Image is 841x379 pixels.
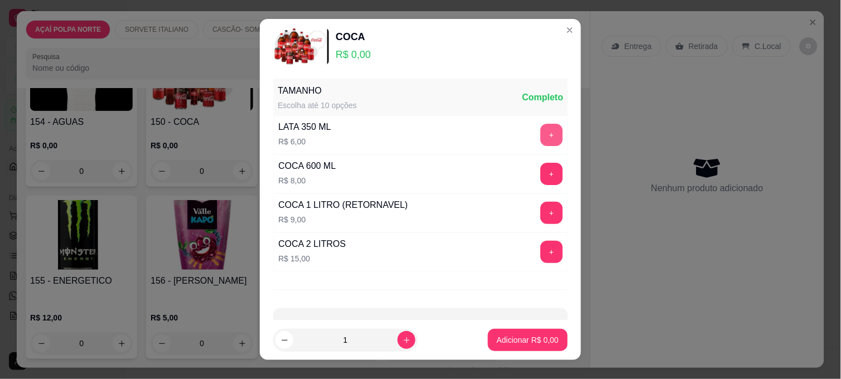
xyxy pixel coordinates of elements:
div: COCA 2 LITROS [278,237,346,251]
div: COCA 600 ML [278,159,336,173]
button: increase-product-quantity [398,331,415,349]
button: add [540,202,563,224]
p: R$ 6,00 [278,136,331,147]
div: Completo [522,91,563,104]
button: Adicionar R$ 0,00 [488,329,568,351]
button: Close [561,21,579,39]
div: TAMANHO [278,84,357,98]
button: decrease-product-quantity [275,331,293,349]
p: R$ 0,00 [336,47,371,62]
button: add [540,163,563,185]
div: LATA 350 ML [278,120,331,134]
div: Escolha até 10 opções [278,100,357,111]
button: add [540,124,563,146]
div: COCA 1 LITRO (RETORNAVEL) [278,198,408,212]
button: add [540,241,563,263]
p: R$ 9,00 [278,214,408,225]
p: R$ 15,00 [278,253,346,264]
p: Adicionar R$ 0,00 [497,334,559,346]
div: COCA [336,29,371,45]
p: R$ 8,00 [278,175,336,186]
img: product-image [273,28,329,65]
